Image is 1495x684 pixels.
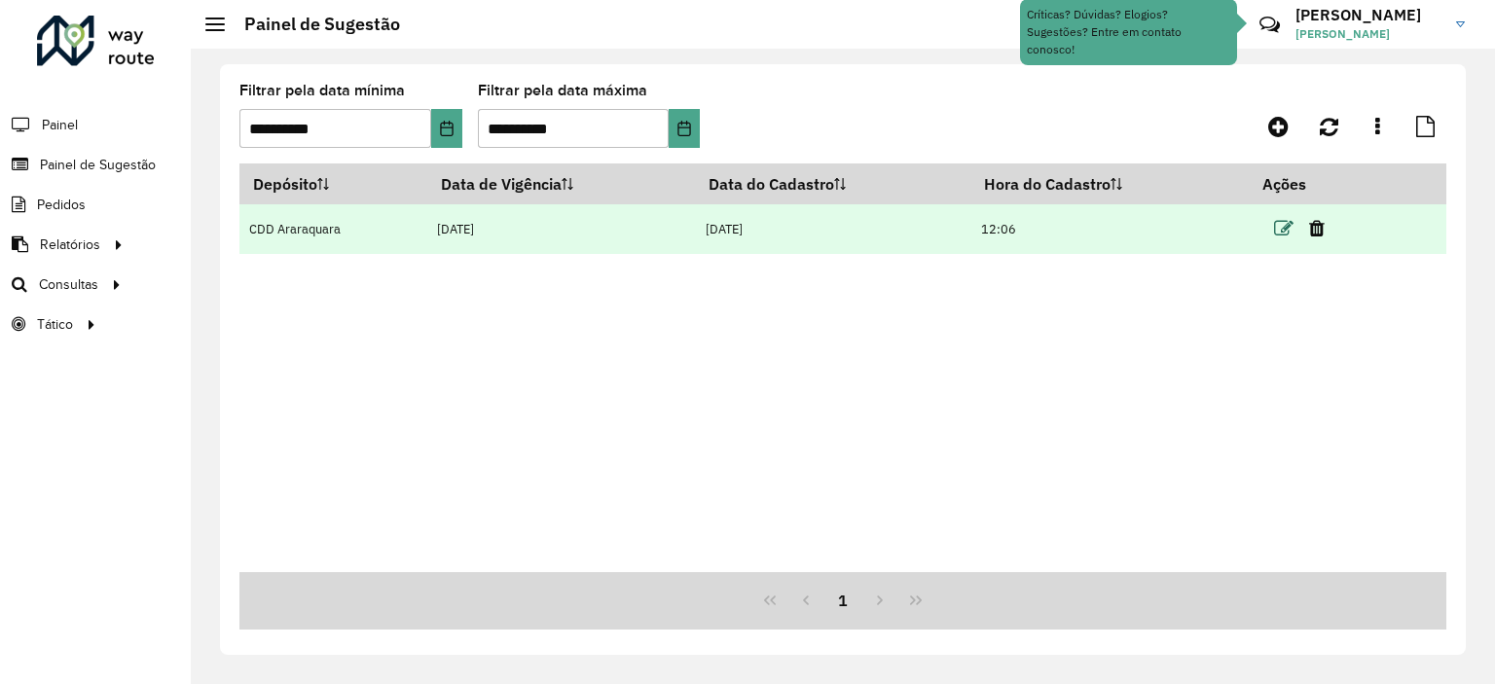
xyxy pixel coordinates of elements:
[971,204,1249,254] td: 12:06
[971,163,1249,204] th: Hora do Cadastro
[37,314,73,335] span: Tático
[225,14,400,35] h2: Painel de Sugestão
[478,79,647,102] label: Filtrar pela data máxima
[239,163,427,204] th: Depósito
[431,109,462,148] button: Choose Date
[39,274,98,295] span: Consultas
[824,582,861,619] button: 1
[1295,6,1441,24] h3: [PERSON_NAME]
[239,79,405,102] label: Filtrar pela data mínima
[427,204,695,254] td: [DATE]
[1309,215,1325,241] a: Excluir
[239,204,427,254] td: CDD Araraquara
[427,163,695,204] th: Data de Vigência
[1295,25,1441,43] span: [PERSON_NAME]
[40,155,156,175] span: Painel de Sugestão
[669,109,700,148] button: Choose Date
[1249,4,1291,46] a: Contato Rápido
[1249,163,1366,204] th: Ações
[40,234,100,255] span: Relatórios
[37,195,86,215] span: Pedidos
[695,204,971,254] td: [DATE]
[695,163,971,204] th: Data do Cadastro
[42,115,78,135] span: Painel
[1274,215,1294,241] a: Editar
